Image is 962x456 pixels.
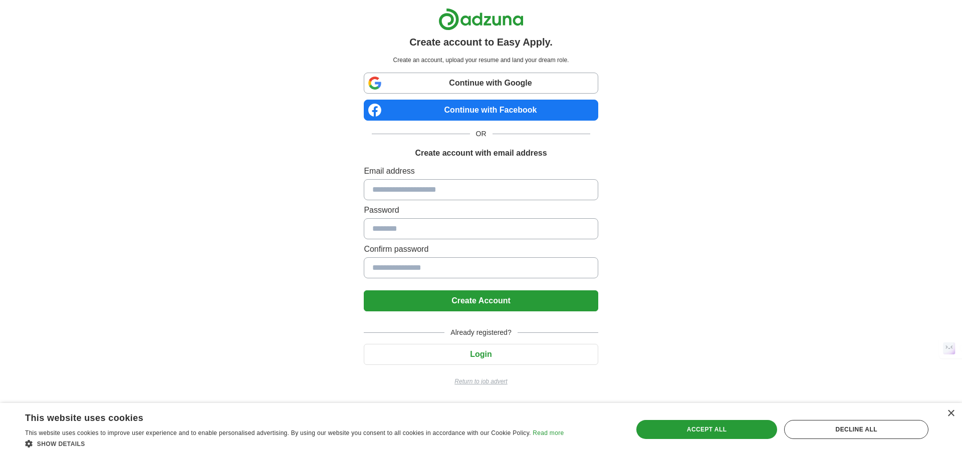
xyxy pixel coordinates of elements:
span: OR [470,129,493,139]
a: Login [364,350,598,358]
button: Login [364,344,598,365]
button: Create Account [364,290,598,311]
a: Continue with Google [364,73,598,94]
span: Already registered? [444,327,517,338]
label: Confirm password [364,243,598,255]
div: This website uses cookies [25,409,539,424]
p: Create an account, upload your resume and land your dream role. [366,56,596,65]
a: Read more, opens a new window [533,429,564,436]
div: Close [947,410,954,417]
label: Email address [364,165,598,177]
div: Decline all [784,420,928,439]
label: Password [364,204,598,216]
span: This website uses cookies to improve user experience and to enable personalised advertising. By u... [25,429,531,436]
h1: Create account with email address [415,147,547,159]
h1: Create account to Easy Apply. [409,35,553,50]
img: Adzuna logo [438,8,524,31]
div: Show details [25,438,564,448]
a: Continue with Facebook [364,100,598,121]
span: Show details [37,440,85,447]
a: Return to job advert [364,377,598,386]
div: Accept all [636,420,778,439]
